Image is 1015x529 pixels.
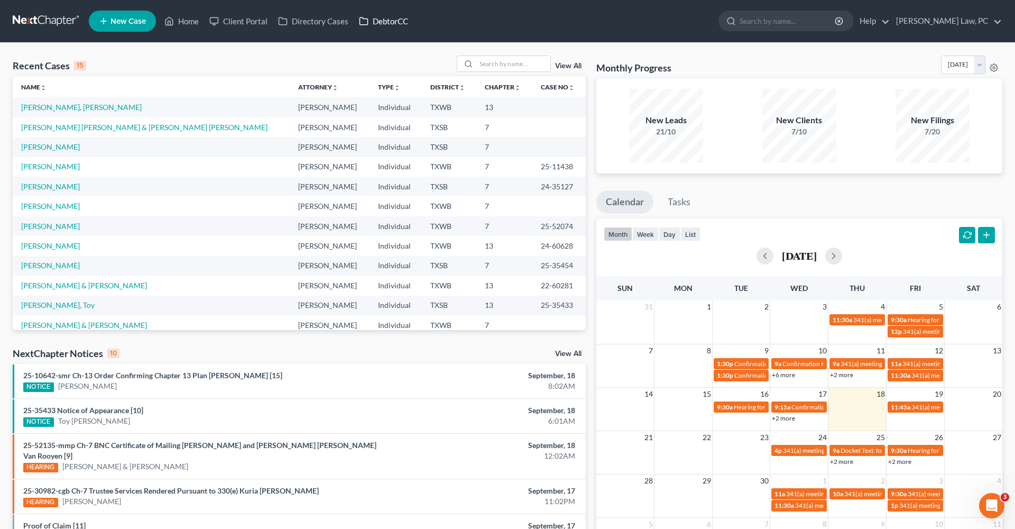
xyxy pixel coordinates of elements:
span: 13 [992,344,1002,357]
a: Case Nounfold_more [541,83,575,91]
button: day [659,227,680,241]
div: 8:02AM [398,381,575,391]
td: [PERSON_NAME] [290,276,370,295]
td: 25-52074 [532,216,586,236]
td: 7 [476,177,532,196]
span: 7 [648,344,654,357]
span: 341(a) meeting for [PERSON_NAME] [853,316,955,324]
a: [PERSON_NAME] [62,496,121,507]
td: 7 [476,196,532,216]
span: 3 [822,300,828,313]
span: 25 [875,431,886,444]
td: 25-11438 [532,157,586,177]
span: 4 [996,475,1002,487]
span: New Case [110,17,146,25]
td: 25-35433 [532,296,586,315]
td: Individual [370,276,422,295]
td: [PERSON_NAME] [290,296,370,315]
i: unfold_more [568,85,575,91]
div: 10 [107,349,119,358]
span: 11:30a [774,501,794,509]
td: 7 [476,137,532,157]
div: September, 17 [398,486,575,496]
span: 18 [875,388,886,400]
td: 13 [476,97,532,117]
i: unfold_more [332,85,338,91]
a: [PERSON_NAME] [21,241,80,250]
a: [PERSON_NAME] [PERSON_NAME] & [PERSON_NAME] [PERSON_NAME] [21,123,267,132]
span: Wed [790,284,808,293]
a: Districtunfold_more [430,83,465,91]
span: 9:30a [891,316,907,324]
span: 10 [817,344,828,357]
iframe: Intercom live chat [979,493,1004,518]
a: [PERSON_NAME] & [PERSON_NAME] [62,461,188,472]
span: 9a [833,446,839,454]
td: Individual [370,256,422,276]
span: 4p [774,446,782,454]
span: 9:30a [891,446,907,454]
span: Confirmation Hearing for [PERSON_NAME] [782,360,903,368]
div: September, 18 [398,440,575,451]
td: 7 [476,315,532,335]
span: 3 [938,475,944,487]
td: [PERSON_NAME] [290,236,370,256]
td: [PERSON_NAME] [290,137,370,157]
div: 7/20 [896,126,970,137]
td: TXWB [422,236,476,256]
td: TXWB [422,276,476,295]
td: [PERSON_NAME] [290,315,370,335]
i: unfold_more [459,85,465,91]
span: 31 [643,300,654,313]
a: [PERSON_NAME] [21,222,80,231]
div: NOTICE [23,382,54,392]
a: [PERSON_NAME] [21,182,80,191]
span: 1 [706,300,712,313]
a: [PERSON_NAME], Toy [21,300,95,309]
span: 341(a) meeting for [PERSON_NAME] [903,327,1005,335]
h2: [DATE] [782,250,817,261]
td: 7 [476,256,532,276]
span: 3 [1001,493,1009,501]
div: NextChapter Notices [13,347,119,360]
td: TXSB [422,256,476,276]
span: 23 [759,431,770,444]
span: 4 [880,300,886,313]
input: Search by name... [476,56,550,71]
a: [PERSON_NAME] & [PERSON_NAME] [21,281,147,290]
span: 20 [992,388,1002,400]
td: TXSB [422,117,476,137]
span: 19 [934,388,944,400]
span: 341(a) meeting for [PERSON_NAME] [911,403,1013,411]
td: Individual [370,177,422,196]
div: Recent Cases [13,59,86,72]
span: 22 [702,431,712,444]
div: New Clients [762,114,836,126]
span: 341(a) meeting for [PERSON_NAME] [783,446,885,454]
span: 9:30a [891,490,907,498]
span: 6 [996,300,1002,313]
span: 11:45a [891,403,910,411]
a: +2 more [772,414,795,422]
td: 13 [476,236,532,256]
span: 341(a) meeting for [PERSON_NAME] [841,360,943,368]
a: DebtorCC [354,12,413,31]
span: 15 [702,388,712,400]
td: 24-35127 [532,177,586,196]
td: Individual [370,157,422,177]
td: Individual [370,236,422,256]
span: Hearing for [PERSON_NAME] [734,403,816,411]
td: Individual [370,97,422,117]
span: 9a [774,360,781,368]
input: Search by name... [740,11,836,31]
td: [PERSON_NAME] [290,196,370,216]
span: Tue [734,284,748,293]
span: 24 [817,431,828,444]
span: Confirmation Hearing for [PERSON_NAME] [791,403,912,411]
i: unfold_more [394,85,400,91]
span: 30 [759,475,770,487]
td: TXSB [422,137,476,157]
td: 24-60628 [532,236,586,256]
td: Individual [370,315,422,335]
span: 8 [706,344,712,357]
